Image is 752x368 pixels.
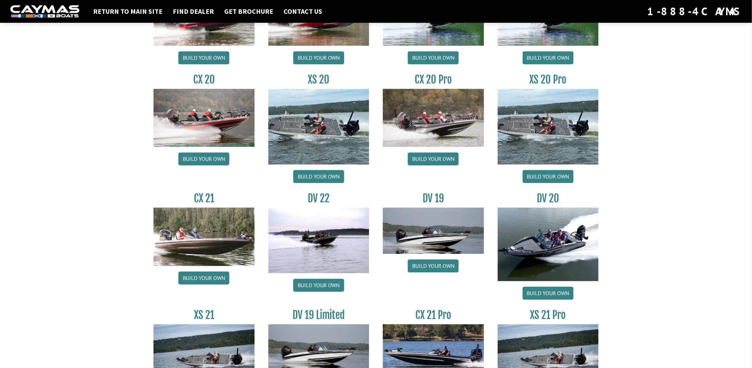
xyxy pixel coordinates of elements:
img: XS_20_resized.jpg [498,89,599,165]
img: DV_20_from_website_for_caymas_connect.png [498,208,599,281]
h3: XS 20 [268,74,369,86]
a: Build your own [293,279,344,292]
a: Build your own [523,170,574,183]
a: Build your own [293,170,344,183]
a: Build your own [293,51,344,65]
h3: CX 21 Pro [383,309,484,322]
img: DV22_original_motor_cropped_for_caymas_connect.jpg [268,208,369,273]
a: Contact Us [280,7,326,16]
a: Build your own [178,153,229,166]
h3: DV 19 Limited [268,309,369,322]
a: Build your own [523,287,574,300]
h3: XS 21 [154,309,255,322]
h3: DV 20 [498,192,599,205]
div: 1-888-4CAYMAS [647,4,742,19]
img: CX-20Pro_thumbnail.jpg [383,89,484,147]
a: Find Dealer [169,7,217,16]
h3: CX 20 [154,74,255,86]
a: Build your own [408,153,459,166]
img: white-logo-c9c8dbefe5ff5ceceb0f0178aa75bf4bb51f6bca0971e226c86eb53dfe498488.png [10,5,79,18]
a: Build your own [523,51,574,65]
a: Return to main site [90,7,166,16]
h3: DV 19 [383,192,484,205]
img: XS_20_resized.jpg [268,89,369,165]
a: Build your own [408,51,459,65]
h3: DV 22 [268,192,369,205]
a: Build your own [178,51,229,65]
h3: CX 20 Pro [383,74,484,86]
a: Build your own [178,272,229,285]
img: CX-20_thumbnail.jpg [154,89,255,147]
img: CX21_thumb.jpg [154,208,255,266]
img: dv-19-ban_from_website_for_caymas_connect.png [383,208,484,254]
h3: XS 21 Pro [498,309,599,322]
h3: CX 21 [154,192,255,205]
a: Get Brochure [221,7,277,16]
a: Build your own [408,260,459,273]
h3: XS 20 Pro [498,74,599,86]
